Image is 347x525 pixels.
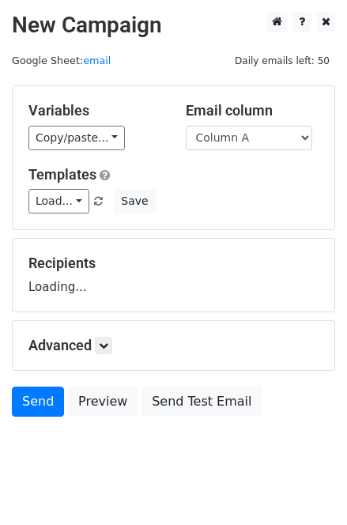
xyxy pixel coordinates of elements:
h5: Advanced [28,337,319,354]
h5: Variables [28,102,162,119]
span: Daily emails left: 50 [229,52,335,70]
a: Daily emails left: 50 [229,55,335,66]
a: Copy/paste... [28,126,125,150]
a: Preview [68,387,138,417]
button: Save [114,189,155,213]
h5: Email column [186,102,319,119]
a: email [83,55,111,66]
a: Templates [28,166,96,183]
a: Send Test Email [141,387,262,417]
h2: New Campaign [12,12,335,39]
div: Loading... [28,255,319,296]
h5: Recipients [28,255,319,272]
a: Send [12,387,64,417]
a: Load... [28,189,89,213]
small: Google Sheet: [12,55,111,66]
